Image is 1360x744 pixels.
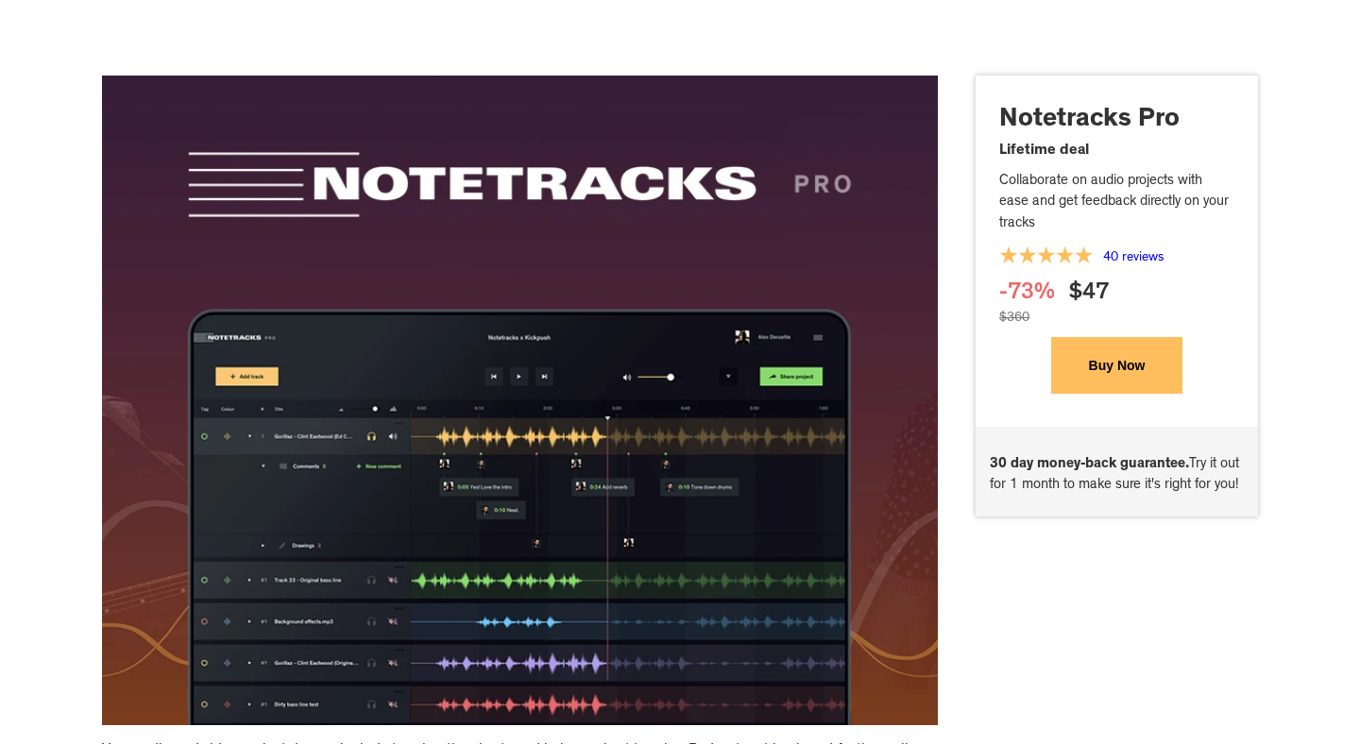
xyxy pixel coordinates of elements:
div: $47 [1069,280,1109,309]
p: Notetracks Pro [999,104,1234,140]
p: Lifetime deal [999,140,1234,162]
div: $360 [999,309,1029,337]
div: -73% [999,280,1055,309]
button: Buy Now [1051,337,1183,394]
p: Try it out for 1 month to make sure it's right for you! [990,455,1244,498]
a: 40 reviews [1103,251,1164,264]
p: Collaborate on audio projects with ease and get feedback directly on your tracks [999,172,1234,236]
strong: 30 day money-back guarantee. [990,458,1189,472]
